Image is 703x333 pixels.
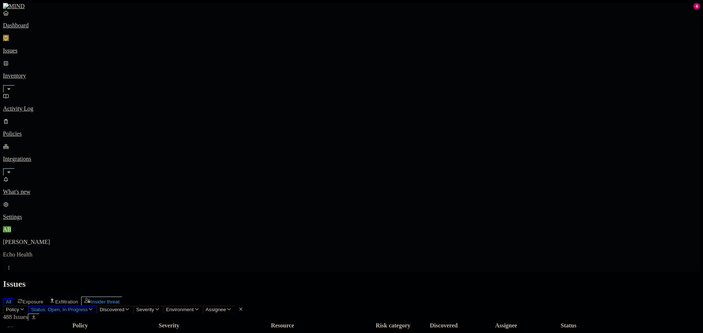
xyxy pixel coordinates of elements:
[6,307,19,312] span: Policy
[3,176,700,195] a: What's new
[693,3,700,10] div: 4
[542,322,595,329] div: Status
[6,299,11,305] span: All
[206,307,226,312] span: Assignee
[3,105,700,112] p: Activity Log
[3,226,11,232] span: AB
[100,307,124,312] span: Discovered
[471,322,541,329] div: Assignee
[23,299,43,305] span: Exposure
[3,72,700,79] p: Inventory
[3,22,700,29] p: Dashboard
[3,314,28,320] span: 488 Issues
[3,239,700,245] p: [PERSON_NAME]
[3,93,700,112] a: Activity Log
[3,188,700,195] p: What's new
[3,156,700,162] p: Integrations
[143,322,195,329] div: Severity
[418,322,470,329] div: Discovered
[166,307,194,312] span: Environment
[3,214,700,220] p: Settings
[31,307,88,312] span: Status: Open, In Progress
[3,3,700,10] a: MIND
[3,60,700,92] a: Inventory
[3,279,700,289] h2: Issues
[196,322,369,329] div: Resource
[370,322,416,329] div: Risk category
[136,307,154,312] span: Severity
[19,322,141,329] div: Policy
[3,118,700,137] a: Policies
[8,326,14,329] button: Select all
[3,47,700,54] p: Issues
[91,299,120,305] span: Insider threat
[3,130,700,137] p: Policies
[3,201,700,220] a: Settings
[3,10,700,29] a: Dashboard
[3,251,700,258] p: Echo Health
[3,35,700,54] a: Issues
[3,143,700,175] a: Integrations
[3,3,25,10] img: MIND
[55,299,78,305] span: Exfiltration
